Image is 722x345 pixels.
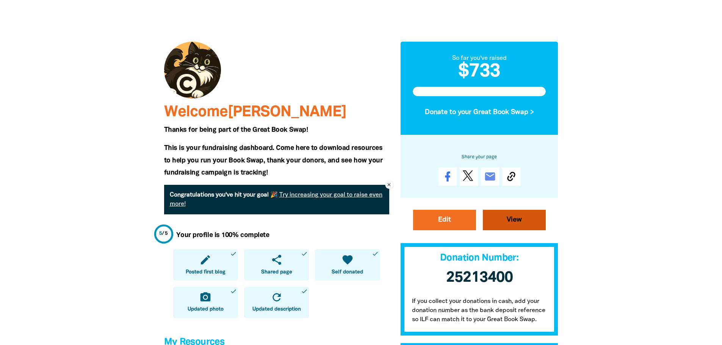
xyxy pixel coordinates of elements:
[271,254,283,266] i: share
[413,210,476,230] a: Edit
[460,167,478,186] a: Post
[332,269,363,276] span: Self donated
[440,254,518,262] span: Donation Number:
[188,306,224,313] span: Updated photo
[341,254,354,266] i: favorite
[230,250,237,257] i: done
[483,210,546,230] a: View
[159,230,168,237] div: / 5
[230,288,237,295] i: done
[199,291,211,303] i: camera_alt
[413,102,546,123] button: Donate to your Great Book Swap >
[387,181,392,189] i: close
[170,192,278,198] strong: Congratulations you've hit your goal 🎉
[261,269,292,276] span: Shared page
[244,287,309,318] a: refreshUpdated descriptiondone
[164,145,383,176] span: This is your fundraising dashboard. Come here to download resources to help you run your Book Swa...
[413,54,546,63] div: So far you've raised
[164,127,308,133] span: Thanks for being part of the Great Book Swap!
[446,271,513,285] span: 25213400
[252,306,301,313] span: Updated description
[502,167,520,186] button: Copy Link
[481,167,499,186] a: email
[385,181,393,189] button: close
[159,231,162,236] span: 5
[401,289,558,336] p: If you collect your donations in cash, add your donation number as the bank deposit reference so ...
[372,250,379,257] i: done
[301,288,308,295] i: done
[315,249,380,281] a: favoriteSelf donateddone
[164,105,346,119] span: Welcome [PERSON_NAME]
[413,153,546,161] h6: Share your page
[301,250,308,257] i: done
[176,232,269,238] strong: Your profile is 100% complete
[173,287,238,318] a: camera_altUpdated photodone
[199,254,211,266] i: edit
[186,269,226,276] span: Posted first blog
[413,63,546,81] h2: $733
[244,249,309,281] a: shareShared pagedone
[439,167,457,186] a: Share
[271,291,283,303] i: refresh
[173,249,238,281] a: editPosted first blogdone
[484,170,496,183] i: email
